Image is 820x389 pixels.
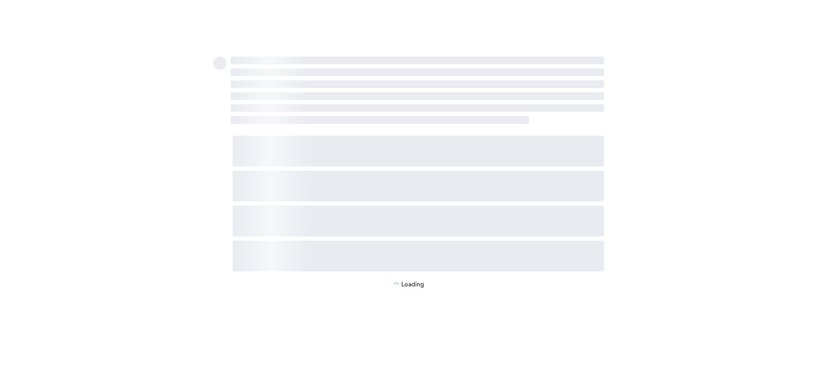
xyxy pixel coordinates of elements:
span: ‌ [231,57,604,64]
span: ‌ [213,57,227,70]
span: ‌ [231,80,604,88]
span: ‌ [231,68,604,76]
span: ‌ [233,206,604,236]
span: ‌ [231,104,604,112]
span: ‌ [233,171,604,201]
span: ‌ [231,116,529,124]
span: ‌ [231,92,604,100]
span: ‌ [233,241,604,271]
span: ‌ [233,136,604,166]
p: Loading [401,281,424,288]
